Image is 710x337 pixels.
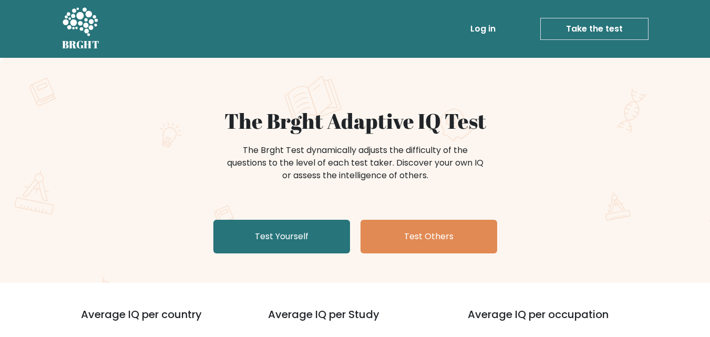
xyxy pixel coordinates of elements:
[224,144,487,182] div: The Brght Test dynamically adjusts the difficulty of the questions to the level of each test take...
[268,308,443,333] h3: Average IQ per Study
[540,18,649,40] a: Take the test
[62,38,100,51] h5: BRGHT
[466,18,500,39] a: Log in
[361,220,497,253] a: Test Others
[213,220,350,253] a: Test Yourself
[81,308,230,333] h3: Average IQ per country
[62,4,100,54] a: BRGHT
[468,308,642,333] h3: Average IQ per occupation
[99,108,612,134] h1: The Brght Adaptive IQ Test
